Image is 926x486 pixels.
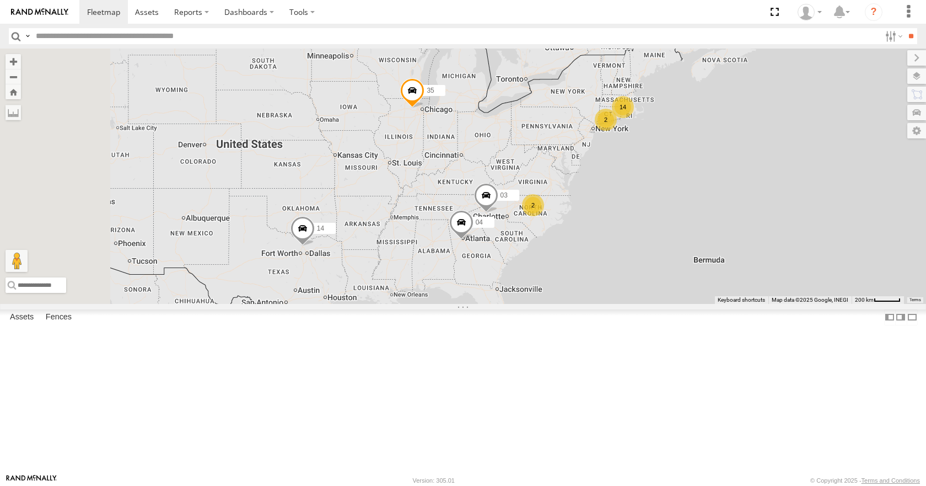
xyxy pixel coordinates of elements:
[23,28,32,44] label: Search Query
[6,84,21,99] button: Zoom Home
[6,54,21,69] button: Zoom in
[862,477,920,484] a: Terms and Conditions
[907,123,926,138] label: Map Settings
[6,475,57,486] a: Visit our Website
[895,309,906,325] label: Dock Summary Table to the Right
[427,87,434,94] span: 35
[612,96,634,118] div: 14
[718,296,765,304] button: Keyboard shortcuts
[909,297,921,302] a: Terms
[4,310,39,325] label: Assets
[522,194,544,216] div: 2
[810,477,920,484] div: © Copyright 2025 -
[6,250,28,272] button: Drag Pegman onto the map to open Street View
[772,297,848,303] span: Map data ©2025 Google, INEGI
[794,4,826,20] div: Aaron Kuchrawy
[500,192,508,200] span: 03
[476,219,483,227] span: 04
[865,3,882,21] i: ?
[317,225,324,232] span: 14
[413,477,455,484] div: Version: 305.01
[907,309,918,325] label: Hide Summary Table
[40,310,77,325] label: Fences
[852,296,904,304] button: Map Scale: 200 km per 45 pixels
[6,69,21,84] button: Zoom out
[11,8,68,16] img: rand-logo.svg
[881,28,905,44] label: Search Filter Options
[884,309,895,325] label: Dock Summary Table to the Left
[855,297,874,303] span: 200 km
[6,105,21,120] label: Measure
[595,109,617,131] div: 2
